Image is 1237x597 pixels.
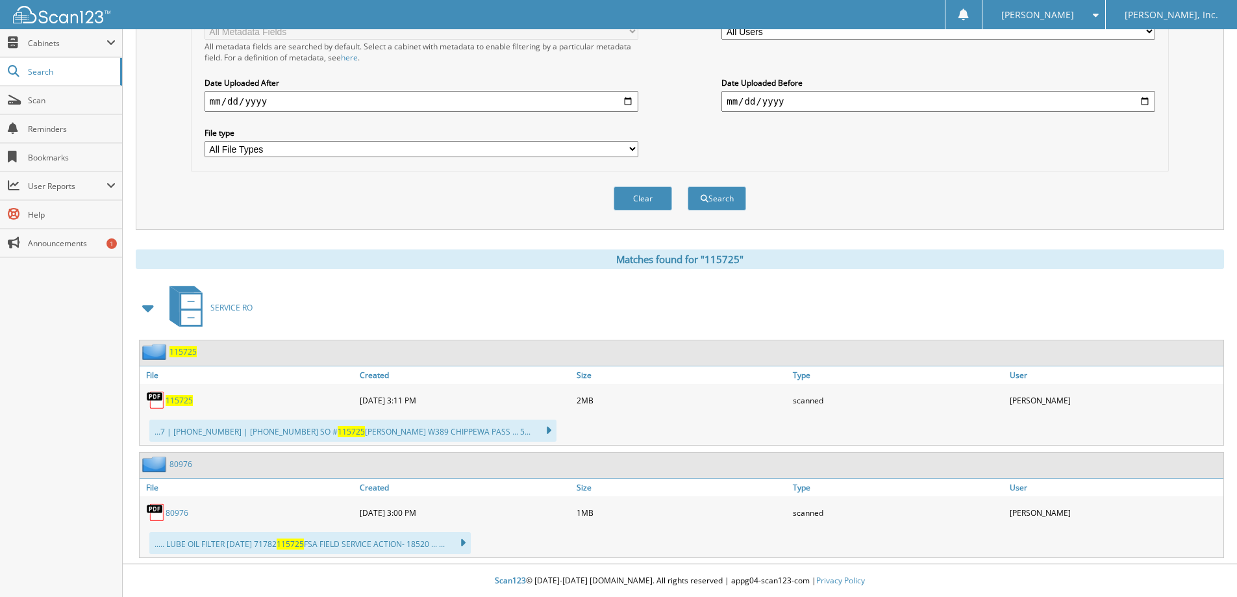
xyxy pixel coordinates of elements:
[1006,366,1223,384] a: User
[1125,11,1218,19] span: [PERSON_NAME], Inc.
[142,344,169,360] img: folder2.png
[1006,500,1223,526] div: [PERSON_NAME]
[1001,11,1074,19] span: [PERSON_NAME]
[338,426,365,437] span: 115725
[205,127,638,138] label: File type
[277,539,304,550] span: 115725
[341,52,358,63] a: here
[1006,479,1223,496] a: User
[790,366,1006,384] a: Type
[162,282,253,333] a: SERVICE RO
[28,38,106,49] span: Cabinets
[1006,387,1223,413] div: [PERSON_NAME]
[816,575,865,586] a: Privacy Policy
[28,209,116,220] span: Help
[205,91,638,112] input: start
[166,507,188,518] a: 80976
[149,420,556,442] div: ...7 | [PHONE_NUMBER] | [PHONE_NUMBER] SO # [PERSON_NAME] W389 CHIPPEWA PASS ... 5...
[1172,535,1237,597] iframe: Chat Widget
[205,41,638,63] div: All metadata fields are searched by default. Select a cabinet with metadata to enable filtering b...
[28,152,116,163] span: Bookmarks
[149,532,471,554] div: ..... LUBE OIL FILTER [DATE] 71782 FSA FIELD SERVICE ACTION- 18520 ... ...
[136,249,1224,269] div: Matches found for "115725"
[721,77,1155,88] label: Date Uploaded Before
[210,302,253,313] span: SERVICE RO
[495,575,526,586] span: Scan123
[146,503,166,522] img: PDF.png
[106,238,117,249] div: 1
[28,66,114,77] span: Search
[356,479,573,496] a: Created
[28,123,116,134] span: Reminders
[205,77,638,88] label: Date Uploaded After
[721,91,1155,112] input: end
[614,186,672,210] button: Clear
[356,366,573,384] a: Created
[356,387,573,413] div: [DATE] 3:11 PM
[13,6,110,23] img: scan123-logo-white.svg
[356,500,573,526] div: [DATE] 3:00 PM
[790,387,1006,413] div: scanned
[166,395,193,406] a: 115725
[28,238,116,249] span: Announcements
[790,500,1006,526] div: scanned
[688,186,746,210] button: Search
[28,95,116,106] span: Scan
[142,456,169,472] img: folder2.png
[573,387,790,413] div: 2MB
[573,500,790,526] div: 1MB
[146,390,166,410] img: PDF.png
[790,479,1006,496] a: Type
[140,366,356,384] a: File
[573,479,790,496] a: Size
[169,346,197,357] a: 115725
[573,366,790,384] a: Size
[140,479,356,496] a: File
[123,565,1237,597] div: © [DATE]-[DATE] [DOMAIN_NAME]. All rights reserved | appg04-scan123-com |
[28,181,106,192] span: User Reports
[169,459,192,470] a: 80976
